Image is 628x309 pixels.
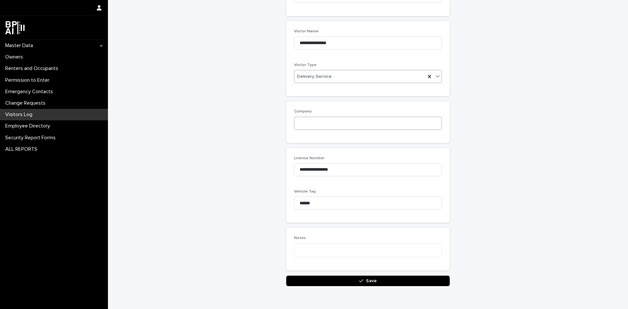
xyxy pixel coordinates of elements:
[3,77,55,83] p: Permission to Enter
[3,89,58,95] p: Emergency Contacts
[3,100,51,106] p: Change Requests
[3,146,43,152] p: ALL REPORTS
[286,276,450,286] button: Save
[3,112,38,118] p: Visitors Log
[294,236,306,240] span: Notes
[294,63,317,67] span: Visitor Type
[294,190,316,194] span: Vehicle Tag
[3,54,28,60] p: Owners
[3,65,63,72] p: Renters and Occupants
[294,110,312,113] span: Company
[3,43,38,49] p: Master Data
[3,123,55,129] p: Employee Directory
[297,73,332,80] span: Delivery Service
[5,21,25,34] img: dwgmcNfxSF6WIOOXiGgu
[294,29,319,33] span: Visitor Name
[3,135,61,141] p: Security Report Forms
[294,156,324,160] span: License Number
[366,279,377,283] span: Save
